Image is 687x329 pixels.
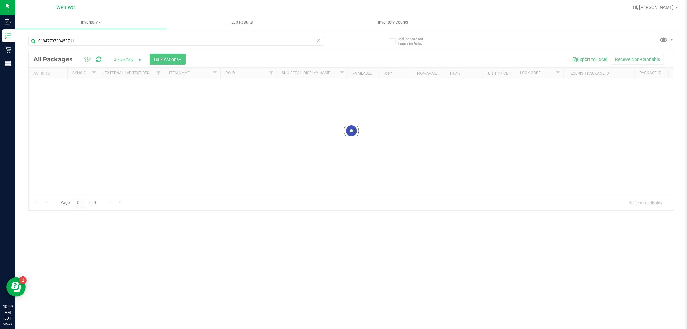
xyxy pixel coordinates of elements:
[3,304,13,321] p: 10:59 AM EDT
[369,19,417,25] span: Inventory Counts
[223,19,262,25] span: Lab Results
[6,277,26,297] iframe: Resource center
[5,60,11,67] inline-svg: Reports
[633,5,675,10] span: Hi, [PERSON_NAME]!
[15,15,167,29] a: Inventory
[28,36,324,46] input: Search Package ID, Item Name, SKU, Lot or Part Number...
[5,33,11,39] inline-svg: Inventory
[19,276,27,284] iframe: Resource center unread badge
[57,5,75,10] span: WPB WC
[318,15,469,29] a: Inventory Counts
[15,19,167,25] span: Inventory
[5,19,11,25] inline-svg: Inbound
[167,15,318,29] a: Lab Results
[5,46,11,53] inline-svg: Retail
[317,36,321,44] span: Clear
[3,321,13,326] p: 09/23
[398,36,431,46] span: Include items not tagged for facility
